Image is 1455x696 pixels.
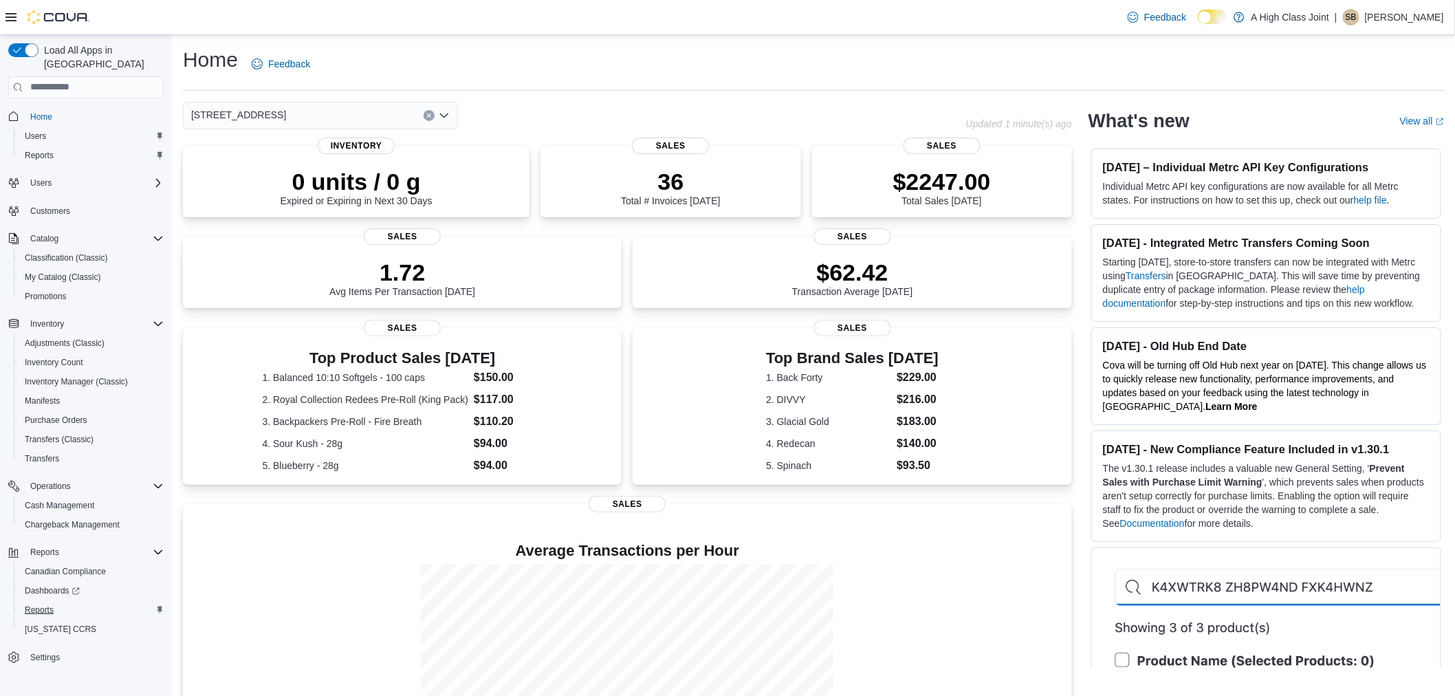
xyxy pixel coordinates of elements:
a: Inventory Manager (Classic) [19,373,133,390]
span: Catalog [25,230,164,247]
button: Settings [3,647,169,667]
span: [US_STATE] CCRS [25,624,96,635]
dd: $93.50 [897,457,939,474]
a: help file [1354,195,1387,206]
p: 0 units / 0 g [281,168,433,195]
dd: $150.00 [474,369,543,386]
div: Sherrill Brydges [1343,9,1359,25]
button: Classification (Classic) [14,248,169,268]
h1: Home [183,46,238,74]
div: Total Sales [DATE] [893,168,991,206]
span: Users [25,131,46,142]
button: Reports [25,544,65,561]
h3: [DATE] - New Compliance Feature Included in v1.30.1 [1103,442,1430,456]
span: Manifests [25,395,60,406]
span: Chargeback Management [25,519,120,530]
span: Sales [364,228,441,245]
a: Reports [19,602,59,618]
span: My Catalog (Classic) [19,269,164,285]
button: Promotions [14,287,169,306]
a: Transfers [19,450,65,467]
span: Inventory [30,318,64,329]
button: Chargeback Management [14,515,169,534]
h2: What's new [1088,110,1190,132]
a: Reports [19,147,59,164]
span: Feedback [1144,10,1186,24]
dd: $94.00 [474,435,543,452]
span: Reports [19,147,164,164]
span: Cash Management [25,500,94,511]
div: Avg Items Per Transaction [DATE] [329,259,475,297]
button: Reports [14,600,169,620]
input: Dark Mode [1198,10,1227,24]
span: Inventory [318,138,395,154]
svg: External link [1436,118,1444,126]
h3: [DATE] – Individual Metrc API Key Configurations [1103,160,1430,174]
dt: 4. Redecan [766,437,891,450]
button: Inventory Count [14,353,169,372]
span: Customers [25,202,164,219]
a: Chargeback Management [19,516,125,533]
button: Users [25,175,57,191]
h4: Average Transactions per Hour [194,543,1061,559]
button: Open list of options [439,110,450,121]
a: Manifests [19,393,65,409]
a: Settings [25,649,65,666]
span: Inventory Manager (Classic) [19,373,164,390]
button: Home [3,107,169,127]
span: Canadian Compliance [19,563,164,580]
dd: $229.00 [897,369,939,386]
dt: 2. DIVVY [766,393,891,406]
dd: $110.20 [474,413,543,430]
button: Inventory [3,314,169,334]
button: Catalog [3,229,169,248]
div: Transaction Average [DATE] [792,259,913,297]
span: Home [30,111,52,122]
a: Cash Management [19,497,100,514]
span: Transfers [25,453,59,464]
span: Settings [25,649,164,666]
p: $2247.00 [893,168,991,195]
p: 1.72 [329,259,475,286]
a: Documentation [1120,518,1185,529]
span: Classification (Classic) [25,252,108,263]
span: Reports [25,605,54,616]
dt: 3. Backpackers Pre-Roll - Fire Breath [263,415,469,428]
dt: 3. Glacial Gold [766,415,891,428]
span: [STREET_ADDRESS] [191,107,286,123]
span: Sales [589,496,666,512]
a: Inventory Count [19,354,89,371]
span: SB [1346,9,1357,25]
dt: 5. Spinach [766,459,891,472]
h3: [DATE] - Integrated Metrc Transfers Coming Soon [1103,236,1430,250]
span: Adjustments (Classic) [19,335,164,351]
a: Dashboards [19,583,85,599]
a: Transfers [1126,270,1166,281]
span: Cova will be turning off Old Hub next year on [DATE]. This change allows us to quickly release ne... [1103,360,1427,412]
a: Feedback [1122,3,1192,31]
span: Dashboards [19,583,164,599]
button: My Catalog (Classic) [14,268,169,287]
span: Inventory Manager (Classic) [25,376,128,387]
span: My Catalog (Classic) [25,272,101,283]
strong: Prevent Sales with Purchase Limit Warning [1103,463,1405,488]
span: Transfers (Classic) [25,434,94,445]
dt: 1. Balanced 10:10 Softgels - 100 caps [263,371,469,384]
a: Customers [25,203,76,219]
button: Cash Management [14,496,169,515]
button: Customers [3,201,169,221]
a: Feedback [246,50,316,78]
p: Updated 1 minute(s) ago [966,118,1072,129]
p: | [1335,9,1337,25]
a: Learn More [1205,401,1257,412]
span: Manifests [19,393,164,409]
span: Users [30,177,52,188]
span: Sales [904,138,981,154]
a: Home [25,109,58,125]
a: Promotions [19,288,72,305]
span: Purchase Orders [19,412,164,428]
button: Manifests [14,391,169,411]
span: Canadian Compliance [25,566,106,577]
